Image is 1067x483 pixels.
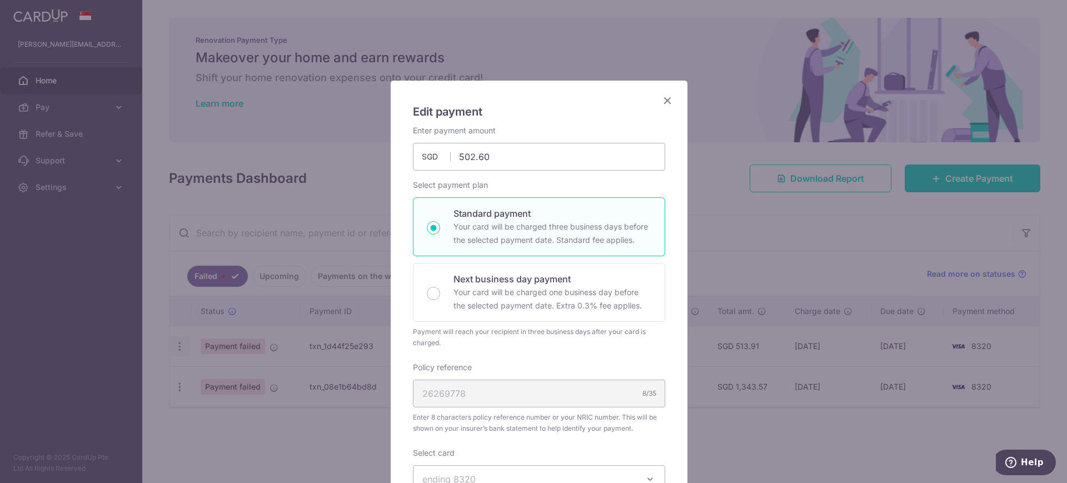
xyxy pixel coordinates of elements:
p: Your card will be charged one business day before the selected payment date. Extra 0.3% fee applies. [453,286,651,312]
label: Policy reference [413,362,472,373]
p: Your card will be charged three business days before the selected payment date. Standard fee appl... [453,220,651,247]
h5: Edit payment [413,103,665,121]
div: Payment will reach your recipient in three business days after your card is charged. [413,326,665,348]
button: Close [661,94,674,107]
iframe: Opens a widget where you can find more information [996,450,1056,477]
label: Select payment plan [413,180,488,191]
div: 8/35 [642,388,656,399]
span: Enter 8 characters policy reference number or your NRIC number. This will be shown on your insure... [413,412,665,434]
input: 0.00 [413,143,665,171]
p: Next business day payment [453,272,651,286]
span: SGD [422,151,451,162]
p: Standard payment [453,207,651,220]
label: Select card [413,447,455,459]
label: Enter payment amount [413,125,496,136]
